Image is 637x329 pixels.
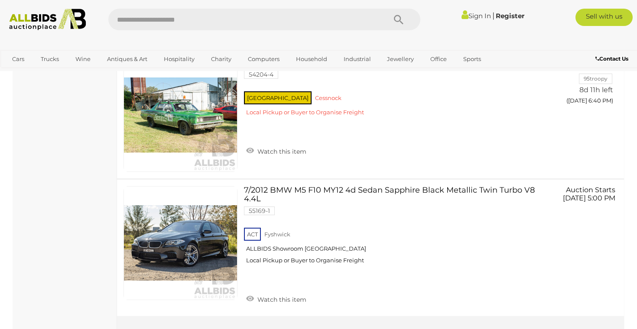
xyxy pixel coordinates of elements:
[35,52,65,66] a: Trucks
[458,52,487,66] a: Sports
[381,52,419,66] a: Jewellery
[546,58,615,109] a: $2 95troopy 8d 11h left ([DATE] 6:40 PM)
[563,186,615,202] span: Auction Starts [DATE] 5:00 PM
[205,52,237,66] a: Charity
[250,58,533,123] a: 1/1969 Rambler Rebel 4d Sedan Green V8 4.8L 54204-4 [GEOGRAPHIC_DATA] Cessnock Local Pickup or Bu...
[158,52,200,66] a: Hospitality
[575,9,633,26] a: Sell with us
[101,52,153,66] a: Antiques & Art
[496,12,524,20] a: Register
[461,12,491,20] a: Sign In
[6,52,30,66] a: Cars
[255,296,306,303] span: Watch this item
[377,9,420,30] button: Search
[546,186,615,206] a: Auction Starts[DATE] 5:00 PM
[492,11,494,20] span: |
[425,52,452,66] a: Office
[242,52,285,66] a: Computers
[595,54,630,64] a: Contact Us
[5,9,91,30] img: Allbids.com.au
[6,66,79,81] a: [GEOGRAPHIC_DATA]
[244,144,309,157] a: Watch this item
[255,148,306,155] span: Watch this item
[595,55,628,62] b: Contact Us
[250,186,533,271] a: 7/2012 BMW M5 F10 MY12 4d Sedan Sapphire Black Metallic Twin Turbo V8 4.4L 55169-1 ACT Fyshwick A...
[338,52,377,66] a: Industrial
[290,52,333,66] a: Household
[244,292,309,305] a: Watch this item
[70,52,96,66] a: Wine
